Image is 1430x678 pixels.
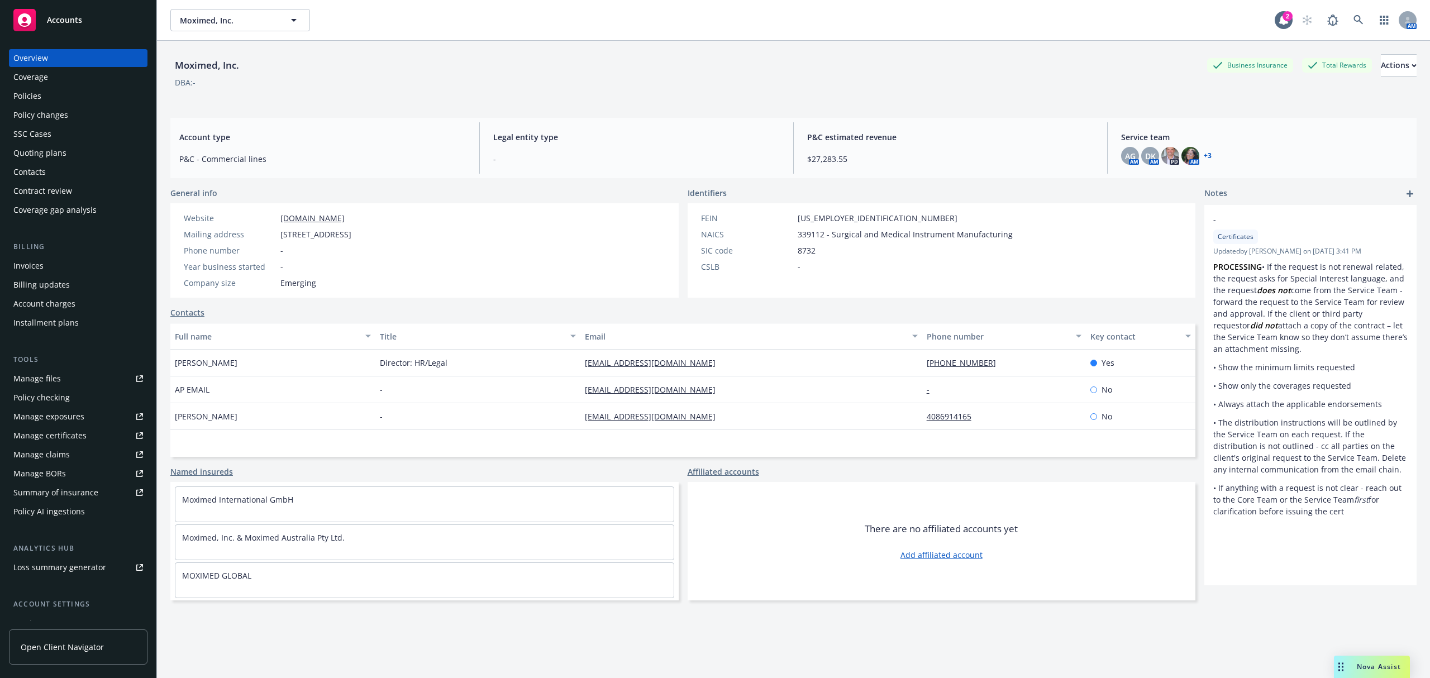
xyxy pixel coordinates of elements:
span: Updated by [PERSON_NAME] on [DATE] 3:41 PM [1213,246,1408,256]
a: Manage claims [9,446,147,464]
a: Billing updates [9,276,147,294]
span: - [493,153,780,165]
a: [EMAIL_ADDRESS][DOMAIN_NAME] [585,411,724,422]
div: Overview [13,49,48,67]
span: 339112 - Surgical and Medical Instrument Manufacturing [798,228,1013,240]
div: Contacts [13,163,46,181]
div: 2 [1283,11,1293,21]
span: P&C estimated revenue [807,131,1094,143]
span: Notes [1204,187,1227,200]
span: Open Client Navigator [21,641,104,653]
p: • If the request is not renewal related, the request asks for Special Interest language, and the ... [1213,261,1408,355]
div: Policy checking [13,389,70,407]
img: photo [1161,147,1179,165]
a: add [1403,187,1417,200]
span: Certificates [1218,232,1253,242]
span: Nova Assist [1357,662,1401,671]
span: [PERSON_NAME] [175,357,237,369]
div: Tools [9,354,147,365]
span: General info [170,187,217,199]
a: 4086914165 [927,411,980,422]
em: did not [1250,320,1278,331]
a: [EMAIL_ADDRESS][DOMAIN_NAME] [585,357,724,368]
a: Contacts [9,163,147,181]
span: Moximed, Inc. [180,15,277,26]
div: CSLB [701,261,793,273]
button: Nova Assist [1334,656,1410,678]
span: Service team [1121,131,1408,143]
span: - [380,384,383,395]
span: - [798,261,800,273]
span: Identifiers [688,187,727,199]
div: Manage files [13,370,61,388]
div: Title [380,331,564,342]
div: Total Rewards [1302,58,1372,72]
span: Legal entity type [493,131,780,143]
span: Account type [179,131,466,143]
a: Named insureds [170,466,233,478]
span: AP EMAIL [175,384,209,395]
div: Website [184,212,276,224]
div: Billing updates [13,276,70,294]
img: photo [1181,147,1199,165]
div: Key contact [1090,331,1179,342]
div: Service team [13,614,61,632]
div: Mailing address [184,228,276,240]
em: does not [1257,285,1291,295]
div: Manage certificates [13,427,87,445]
div: Full name [175,331,359,342]
div: Business Insurance [1207,58,1293,72]
span: - [280,261,283,273]
a: Affiliated accounts [688,466,759,478]
a: Overview [9,49,147,67]
button: Key contact [1086,323,1195,350]
a: MOXIMED GLOBAL [182,570,251,581]
p: • Always attach the applicable endorsements [1213,398,1408,410]
div: Quoting plans [13,144,66,162]
div: Manage claims [13,446,70,464]
a: Coverage [9,68,147,86]
div: FEIN [701,212,793,224]
div: Coverage gap analysis [13,201,97,219]
div: Policy changes [13,106,68,124]
span: No [1102,410,1112,422]
div: Manage BORs [13,465,66,483]
button: Full name [170,323,375,350]
div: SIC code [701,245,793,256]
span: - [380,410,383,422]
a: Switch app [1373,9,1395,31]
strong: PROCESSING [1213,261,1262,272]
a: Policy changes [9,106,147,124]
div: DBA: - [175,77,196,88]
a: Contract review [9,182,147,200]
a: Manage certificates [9,427,147,445]
span: Manage exposures [9,408,147,426]
div: Year business started [184,261,276,273]
a: Report a Bug [1322,9,1344,31]
p: • If anything with a request is not clear - reach out to the Core Team or the Service Team for cl... [1213,482,1408,517]
a: Accounts [9,4,147,36]
button: Email [580,323,922,350]
div: Billing [9,241,147,252]
p: • Show the minimum limits requested [1213,361,1408,373]
a: Policy checking [9,389,147,407]
a: +3 [1204,152,1212,159]
span: 8732 [798,245,816,256]
a: Summary of insurance [9,484,147,502]
button: Actions [1381,54,1417,77]
a: Policy AI ingestions [9,503,147,521]
span: $27,283.55 [807,153,1094,165]
em: first [1354,494,1369,505]
div: Contract review [13,182,72,200]
span: [US_EMPLOYER_IDENTIFICATION_NUMBER] [798,212,957,224]
a: Moximed International GmbH [182,494,293,505]
div: Policies [13,87,41,105]
div: Moximed, Inc. [170,58,244,73]
a: Manage files [9,370,147,388]
button: Title [375,323,580,350]
p: • The distribution instructions will be outlined by the Service Team on each request. If the dist... [1213,417,1408,475]
a: [EMAIL_ADDRESS][DOMAIN_NAME] [585,384,724,395]
div: Actions [1381,55,1417,76]
a: Coverage gap analysis [9,201,147,219]
a: Loss summary generator [9,558,147,576]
